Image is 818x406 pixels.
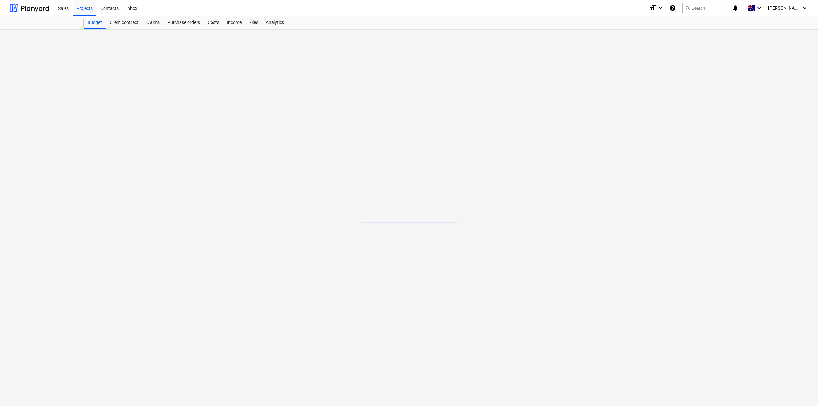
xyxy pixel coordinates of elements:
[801,4,808,12] i: keyboard_arrow_down
[657,4,664,12] i: keyboard_arrow_down
[649,4,657,12] i: format_size
[106,16,143,29] a: Client contract
[245,16,262,29] a: Files
[768,5,800,11] span: [PERSON_NAME]
[84,16,106,29] a: Budget
[204,16,223,29] a: Costs
[223,16,245,29] a: Income
[143,16,164,29] a: Claims
[262,16,288,29] a: Analytics
[669,4,676,12] i: Knowledge base
[732,4,738,12] i: notifications
[164,16,204,29] a: Purchase orders
[685,5,690,11] span: search
[755,4,763,12] i: keyboard_arrow_down
[682,3,727,13] button: Search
